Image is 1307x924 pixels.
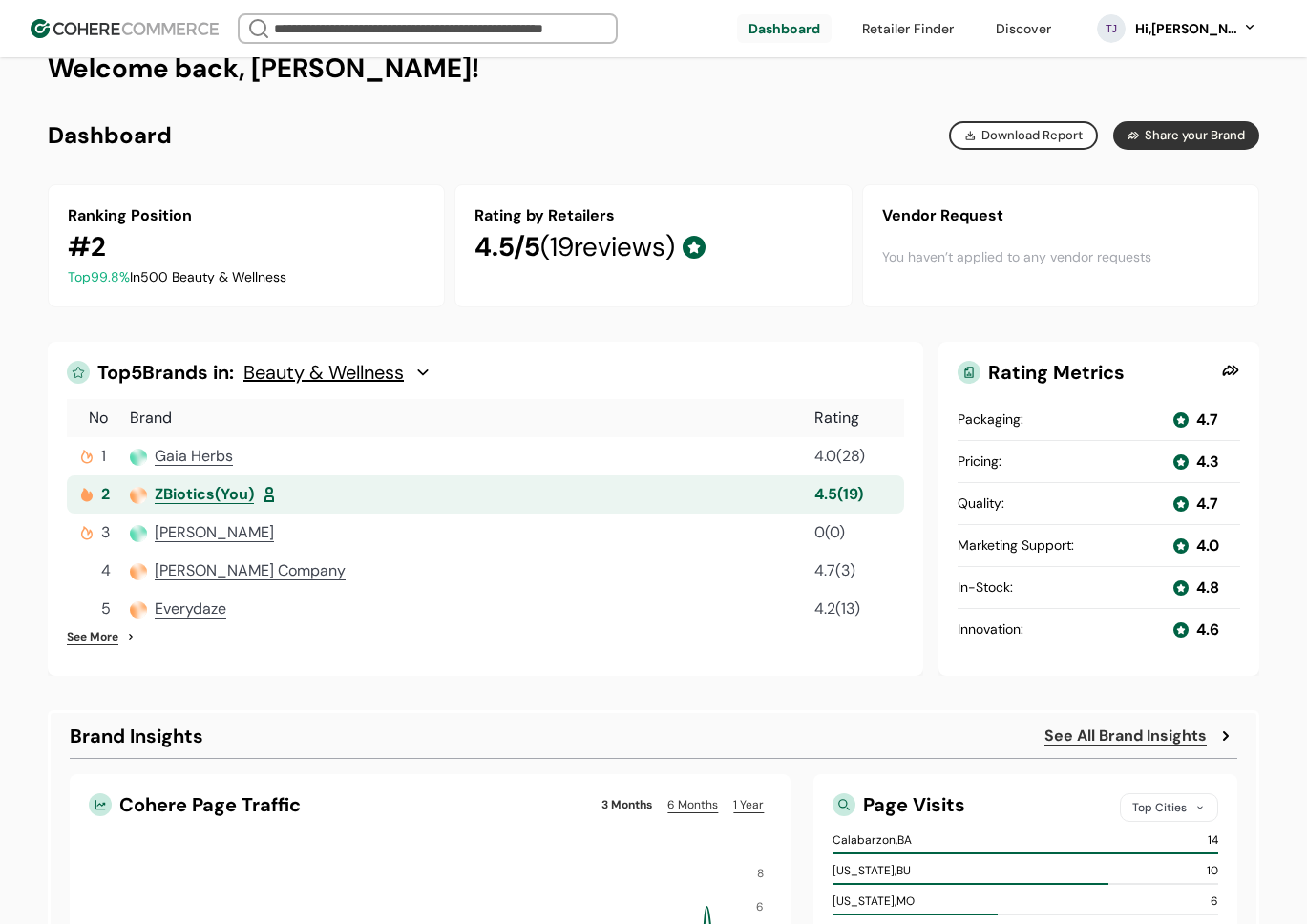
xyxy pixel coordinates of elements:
tspan: 8 [757,866,764,881]
span: 4.0 ( 28 ) [814,446,865,466]
h2: Dashboard [48,121,172,150]
div: Ranking Position [68,204,425,227]
div: 4.7 [1196,493,1218,515]
div: Brand [130,407,811,430]
button: Share your Brand [1113,121,1259,150]
div: Brand Insights [70,722,203,750]
div: In-Stock : [958,577,1013,598]
div: Packaging : [958,409,1023,430]
div: # 2 [68,227,106,267]
div: Cohere Page Traffic [89,793,586,816]
a: Everydaze [155,598,226,620]
button: Hi,[PERSON_NAME] [1133,19,1257,39]
img: Cohere Logo [31,19,219,38]
div: 4.0 [1196,535,1219,557]
span: 4.5 /5 [474,229,540,264]
tspan: 6 [756,899,764,914]
div: Hi, [PERSON_NAME] [1133,19,1238,39]
div: Rating Metrics [958,361,1213,384]
span: [PERSON_NAME] [155,522,274,542]
span: 5 [101,598,111,620]
a: 6 Months [660,793,726,816]
div: 4.6 [1196,619,1219,641]
div: Rating by Retailers [474,204,832,227]
span: In 500 Beauty & Wellness [130,268,286,285]
span: 1 [101,445,106,468]
span: ( 19 reviews) [540,229,675,264]
div: Pricing : [958,451,1001,472]
div: You haven’t applied to any vendor requests [882,227,1239,286]
span: 3 [101,521,110,544]
div: [US_STATE] , MO [833,892,915,910]
div: Marketing Support : [958,535,1074,556]
span: Gaia Herbs [155,446,233,466]
div: Top Cities [1120,793,1218,822]
div: No [71,407,126,430]
h1: Welcome back, [PERSON_NAME]! [48,51,1259,87]
span: 2 [101,483,110,506]
a: See More [67,628,118,645]
div: 10 [1207,862,1218,879]
span: 4.5 ( 19 ) [814,484,863,504]
div: Page Visits [863,793,1105,822]
div: Vendor Request [882,204,1239,227]
span: 4 [101,559,111,582]
div: 4.8 [1196,577,1219,599]
a: [PERSON_NAME] [155,521,274,544]
span: Top 99.8 % [68,268,130,285]
span: Beauty & Wellness [243,361,404,384]
div: Innovation : [958,619,1023,640]
div: Rating [814,407,900,430]
a: 3 Months [594,793,660,816]
a: 1 Year [726,793,771,816]
a: See All Brand Insights [1044,724,1207,747]
div: [US_STATE] , BU [833,862,911,879]
div: 4.3 [1196,451,1219,473]
div: 4.7 [1196,409,1218,431]
span: [PERSON_NAME] Company [155,560,346,580]
span: ZBiotics [155,484,215,504]
a: [PERSON_NAME] Company [155,559,346,582]
span: (You) [215,484,254,504]
div: 14 [1208,831,1218,849]
a: Gaia Herbs [155,445,233,468]
a: ZBiotics(You) [155,483,254,506]
div: Calabarzon , BA [833,831,912,849]
span: 0 ( 0 ) [814,522,845,542]
span: Top 5 Brands in: [97,361,234,384]
span: Everydaze [155,598,226,619]
div: Quality : [958,493,1004,514]
button: Download Report [949,121,1098,150]
span: 4.2 ( 13 ) [814,598,860,619]
div: 6 [1211,892,1218,910]
span: 4.7 ( 3 ) [814,560,855,580]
